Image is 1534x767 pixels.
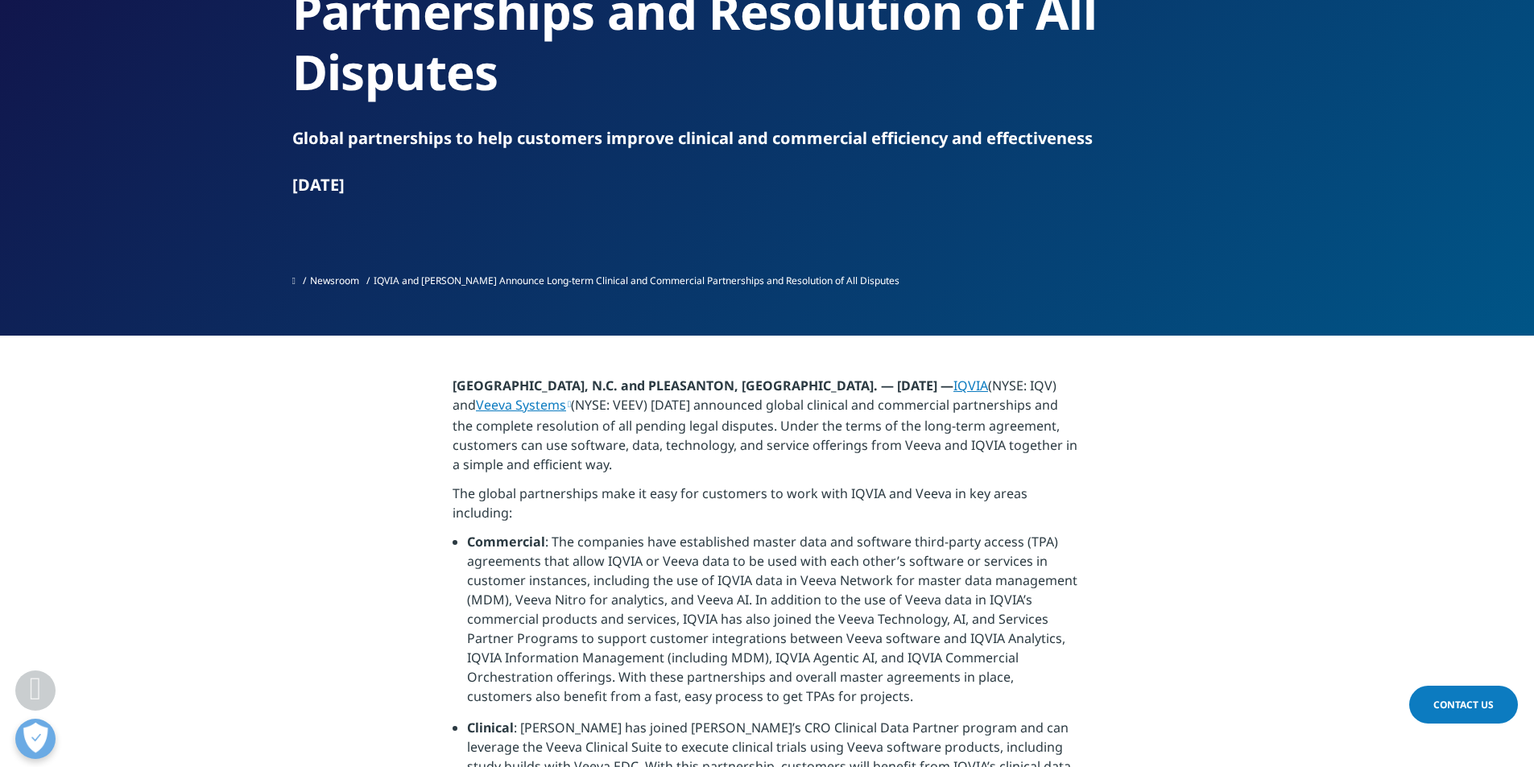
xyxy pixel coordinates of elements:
[476,396,571,414] a: Veeva Systems
[953,377,988,394] a: IQVIA
[453,377,953,394] strong: [GEOGRAPHIC_DATA], N.C. and PLEASANTON, [GEOGRAPHIC_DATA]. — [DATE] —
[1433,698,1494,711] span: Contact Us
[1409,686,1518,724] a: Contact Us
[453,484,1081,532] p: The global partnerships make it easy for customers to work with IQVIA and Veeva in key areas incl...
[467,532,1081,718] li: : The companies have established master data and software third-party access (TPA) agreements tha...
[453,376,1081,484] p: (NYSE: IQV) and (NYSE: VEEV) [DATE] announced global clinical and commercial partnerships and the...
[15,719,56,759] button: Open Preferences
[292,174,1242,196] div: [DATE]
[374,274,899,287] span: IQVIA and [PERSON_NAME] Announce Long-term Clinical and Commercial Partnerships and Resolution of...
[310,274,359,287] a: Newsroom
[292,127,1242,150] div: Global partnerships to help customers improve clinical and commercial efficiency and effectiveness
[467,533,545,551] strong: Commercial
[467,719,514,736] strong: Clinical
